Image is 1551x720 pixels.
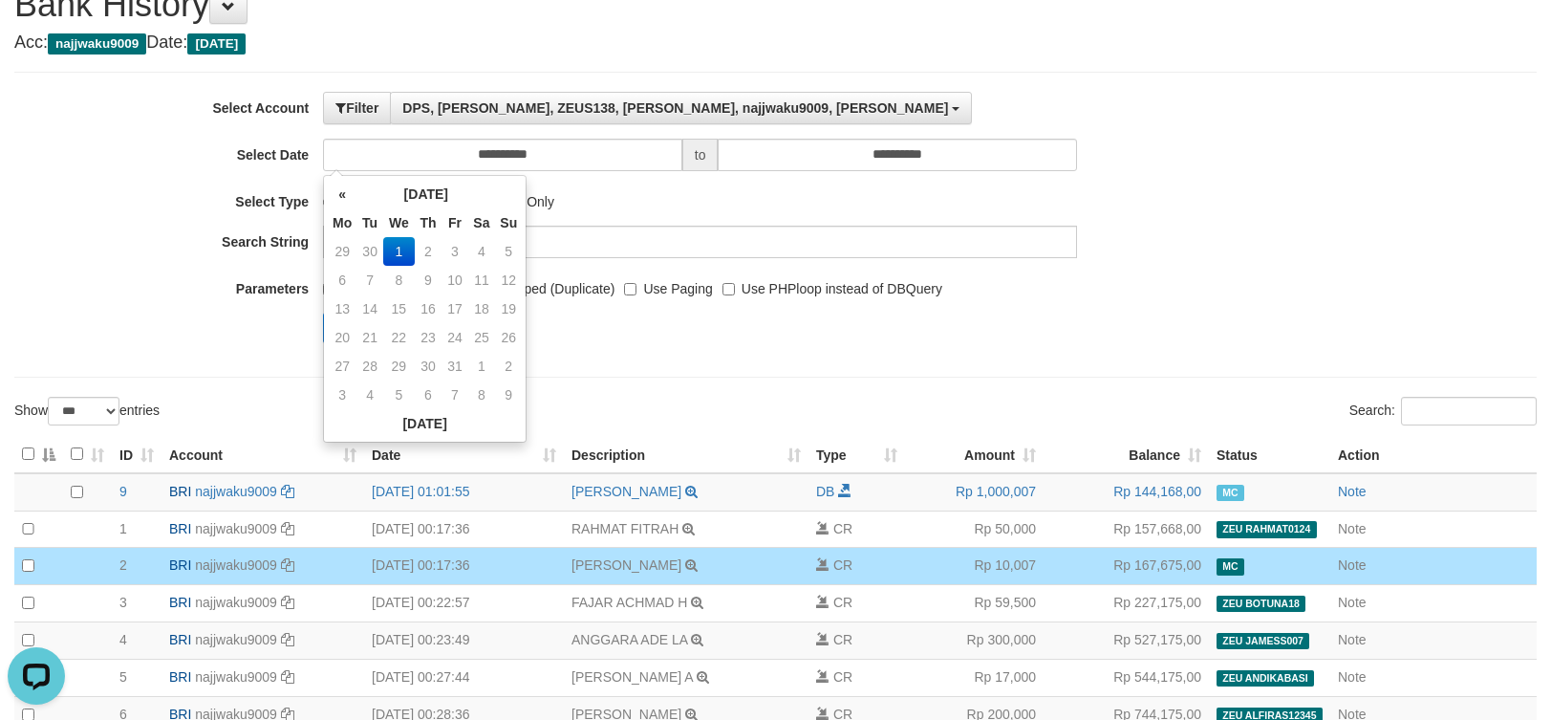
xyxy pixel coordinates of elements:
[281,557,294,573] a: Copy najjwaku9009 to clipboard
[624,273,712,298] label: Use Paging
[495,266,522,295] td: 12
[442,208,467,237] th: Fr
[356,180,495,208] th: [DATE]
[364,585,564,622] td: [DATE] 00:22:57
[905,511,1044,548] td: Rp 50,000
[495,352,522,381] td: 2
[468,295,496,323] td: 18
[833,669,852,685] span: CR
[571,521,679,536] a: RAHMAT FITRAH
[356,237,383,266] td: 30
[119,632,127,647] span: 4
[195,632,277,647] a: najjwaku9009
[356,208,383,237] th: Tu
[356,295,383,323] td: 14
[323,92,391,124] button: Filter
[1401,397,1537,425] input: Search:
[833,595,852,610] span: CR
[816,484,834,499] span: DB
[1338,521,1367,536] a: Note
[195,484,277,499] a: najjwaku9009
[415,352,442,381] td: 30
[571,632,687,647] a: ANGGARA ADE LA
[1044,511,1209,548] td: Rp 157,668,00
[442,273,614,298] label: Show Skipped (Duplicate)
[1338,632,1367,647] a: Note
[905,436,1044,473] th: Amount: activate to sort column ascending
[1217,558,1244,575] span: Manually Checked by: aafjeber
[1217,670,1314,687] span: ZEU ANDIKABASI
[571,557,681,573] a: [PERSON_NAME]
[415,323,442,352] td: 23
[383,381,415,409] td: 5
[119,557,127,573] span: 2
[328,323,356,352] td: 20
[119,484,127,499] span: 9
[468,352,496,381] td: 1
[808,436,905,473] th: Type: activate to sort column ascending
[14,436,63,473] th: : activate to sort column descending
[1044,585,1209,622] td: Rp 227,175,00
[48,33,146,55] span: najjwaku9009
[364,660,564,697] td: [DATE] 00:27:44
[112,436,162,473] th: ID: activate to sort column ascending
[1217,596,1305,612] span: ZEU BOTUNA18
[195,557,277,573] a: najjwaku9009
[495,295,522,323] td: 19
[8,8,65,65] button: Open LiveChat chat widget
[1217,633,1309,649] span: ZEU JAMESS007
[415,237,442,266] td: 2
[48,397,119,425] select: Showentries
[833,632,852,647] span: CR
[328,381,356,409] td: 3
[722,273,942,298] label: Use PHPloop instead of DBQuery
[281,669,294,685] a: Copy najjwaku9009 to clipboard
[169,632,191,647] span: BRI
[1044,660,1209,697] td: Rp 544,175,00
[1044,622,1209,660] td: Rp 527,175,00
[833,521,852,536] span: CR
[442,295,467,323] td: 17
[281,484,294,499] a: Copy najjwaku9009 to clipboard
[119,521,127,536] span: 1
[195,669,277,685] a: najjwaku9009
[442,323,467,352] td: 24
[328,352,356,381] td: 27
[1330,436,1537,473] th: Action
[169,521,191,536] span: BRI
[495,323,522,352] td: 26
[119,595,127,610] span: 3
[1209,436,1330,473] th: Status
[1338,669,1367,685] a: Note
[1044,436,1209,473] th: Balance: activate to sort column ascending
[328,295,356,323] td: 13
[119,669,127,685] span: 5
[1217,521,1317,537] span: ZEU RAHMAT0124
[571,669,693,685] a: [PERSON_NAME] A
[383,352,415,381] td: 29
[328,180,356,208] th: «
[364,622,564,660] td: [DATE] 00:23:49
[905,473,1044,511] td: Rp 1,000,007
[364,511,564,548] td: [DATE] 00:17:36
[722,283,735,295] input: Use PHPloop instead of DBQuery
[364,436,564,473] th: Date: activate to sort column ascending
[468,208,496,237] th: Sa
[564,436,808,473] th: Description: activate to sort column ascending
[281,632,294,647] a: Copy najjwaku9009 to clipboard
[495,208,522,237] th: Su
[495,237,522,266] td: 5
[415,208,442,237] th: Th
[1338,484,1367,499] a: Note
[364,548,564,585] td: [DATE] 00:17:36
[833,557,852,573] span: CR
[402,100,948,116] span: DPS, [PERSON_NAME], ZEUS138, [PERSON_NAME], najjwaku9009, [PERSON_NAME]
[169,595,191,610] span: BRI
[468,323,496,352] td: 25
[356,266,383,295] td: 7
[1217,485,1244,501] span: Manually Checked by: aafsuoengeng
[14,33,1537,53] h4: Acc: Date:
[682,139,719,171] span: to
[905,585,1044,622] td: Rp 59,500
[468,237,496,266] td: 4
